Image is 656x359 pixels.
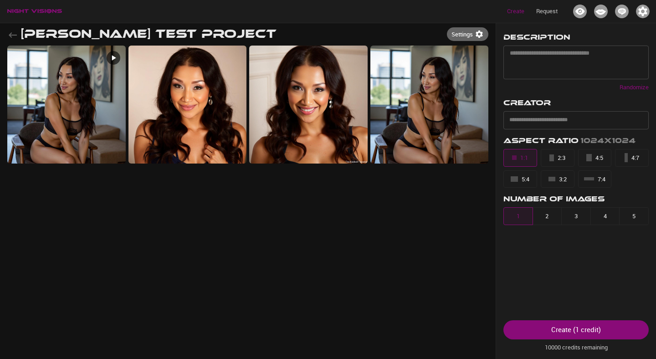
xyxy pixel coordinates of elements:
[636,5,650,18] img: Icon
[573,5,587,18] img: Icon
[512,153,528,163] div: 1:1
[7,46,126,164] img: 06 - Vicki Test Project
[536,7,558,16] p: Request
[541,149,574,167] button: 2:3
[503,149,537,167] button: 1:1
[503,195,649,207] h3: Number of Images
[620,83,649,92] p: Randomize
[586,153,603,163] div: 4:5
[20,27,277,41] h1: [PERSON_NAME] Test Project
[590,2,611,21] button: Icon
[507,7,524,16] p: Create
[590,207,620,225] button: 4
[370,46,489,164] img: 02 - Vicki Test Project
[7,9,62,14] img: logo
[503,320,649,339] button: Create (1 credit)
[619,207,649,225] button: 5
[578,170,612,188] button: 7:4
[594,5,608,18] img: Icon
[503,339,649,352] p: 10000 credits remaining
[611,2,632,21] button: Icon
[615,149,649,167] button: 4:7
[503,170,537,188] button: 5:4
[503,137,580,149] h3: Aspect Ratio
[549,153,565,163] div: 2:3
[625,153,639,163] div: 4:7
[128,46,247,164] img: 05 - Vicki Test Project
[632,2,653,21] button: Icon
[511,174,529,185] div: 5:4
[584,174,605,185] div: 7:4
[447,27,488,41] button: Settings
[611,7,632,15] a: Collabs
[590,7,611,15] a: Creators
[569,2,590,21] button: Icon
[578,149,612,167] button: 4:5
[551,323,601,335] div: Create ( 1 credit )
[503,207,533,225] button: 1
[569,7,590,15] a: Projects
[548,174,567,185] div: 3:2
[503,33,570,46] h3: Description
[580,137,635,149] h3: 1024x1024
[615,5,629,18] img: Icon
[561,207,591,225] button: 3
[533,207,562,225] button: 2
[503,99,551,111] h3: Creator
[541,170,574,188] button: 3:2
[249,46,368,164] img: 04 - Vicki Test Project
